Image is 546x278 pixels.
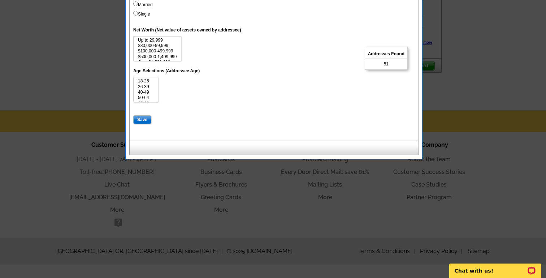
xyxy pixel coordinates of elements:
[133,27,241,33] label: Net Worth (Net value of assets owned by addressee)
[137,101,154,106] option: 65-69
[137,78,154,84] option: 18-25
[384,61,389,67] span: 51
[133,11,150,17] label: Single
[133,115,151,124] input: Save
[137,43,177,48] option: $30,000-99,999
[365,49,407,59] span: Addresses Found
[445,255,546,278] iframe: LiveChat chat widget
[137,60,177,65] option: Over $1,500,000
[137,95,154,100] option: 50-64
[133,11,138,16] input: Single
[133,1,153,8] label: Married
[137,90,154,95] option: 40-49
[133,1,138,6] input: Married
[137,48,177,54] option: $100,000-499,999
[133,68,200,74] label: Age Selections (Addressee Age)
[137,38,177,43] option: Up to 29,999
[137,54,177,60] option: $500,000-1,499,999
[137,84,154,90] option: 26-39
